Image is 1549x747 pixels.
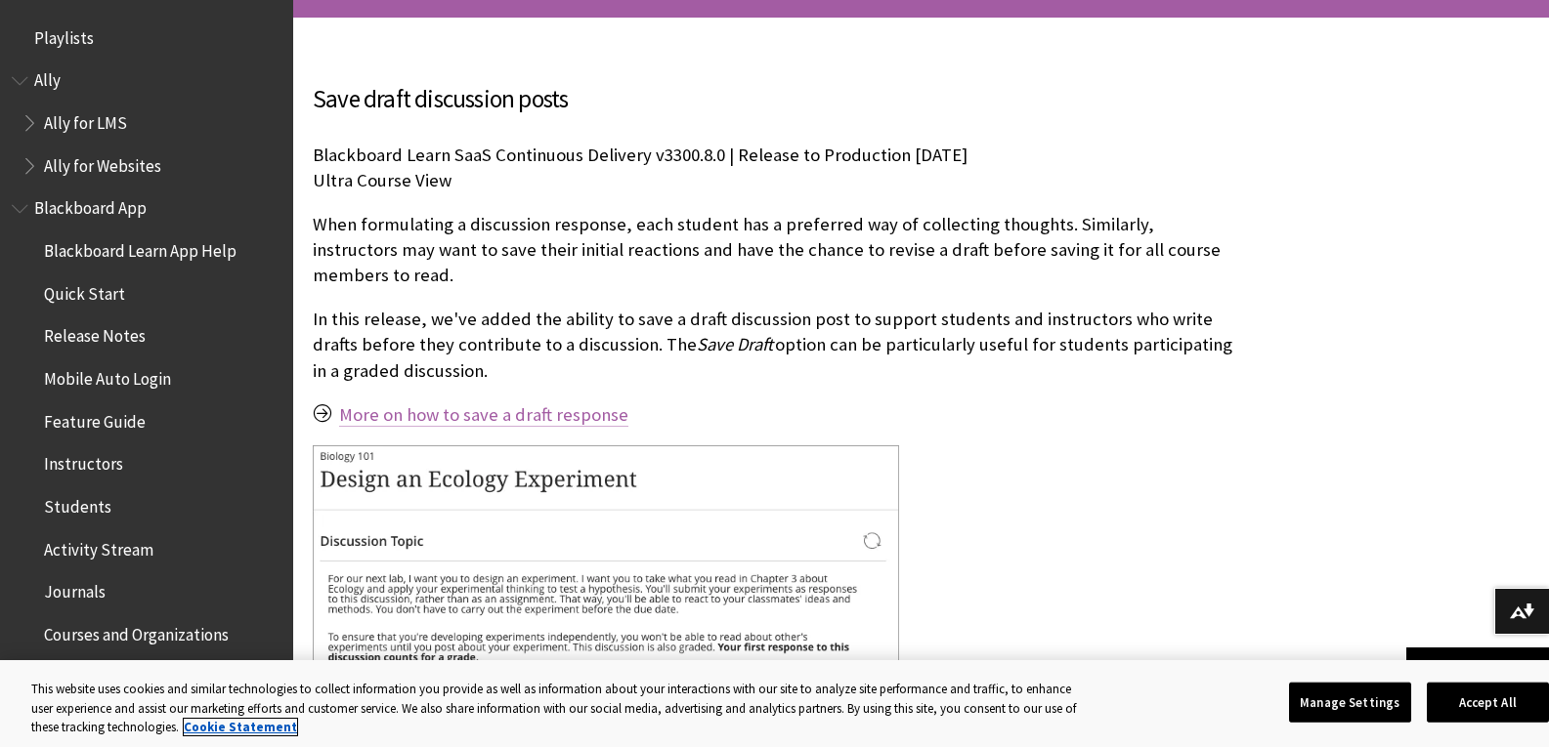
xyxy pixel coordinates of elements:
nav: Book outline for Anthology Ally Help [12,64,281,183]
p: In this release, we've added the ability to save a draft discussion post to support students and ... [313,307,1240,384]
span: Ally for Websites [44,149,161,176]
a: Back to top [1406,647,1549,684]
nav: Book outline for Playlists [12,21,281,55]
a: More information about your privacy, opens in a new tab [184,719,297,735]
span: Journals [44,576,106,602]
span: Ally for LMS [44,106,127,133]
span: Courses and Organizations [44,618,229,644]
span: Playlists [34,21,94,48]
span: Release Notes [44,320,146,347]
span: Instructors [44,448,123,475]
span: Blackboard Learn App Help [44,234,237,261]
span: Students [44,490,111,517]
span: Blackboard Learn SaaS Continuous Delivery v3300.8.0 | Release to Production [DATE] Ultra Course View [313,144,968,191]
span: Ally [34,64,61,91]
div: This website uses cookies and similar technologies to collect information you provide as well as ... [31,680,1085,737]
span: Activity Stream [44,533,153,560]
span: Quick Start [44,277,125,304]
a: More on how to save a draft response [339,403,628,427]
span: Save Draft [697,333,773,355]
h3: Save draft discussion posts [313,81,1240,118]
span: Blackboard App [34,192,147,219]
button: Accept All [1427,682,1549,723]
p: When formulating a discussion response, each student has a preferred way of collecting thoughts. ... [313,212,1240,289]
span: Mobile Auto Login [44,362,171,389]
button: Manage Settings [1289,682,1411,723]
span: Feature Guide [44,405,146,432]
